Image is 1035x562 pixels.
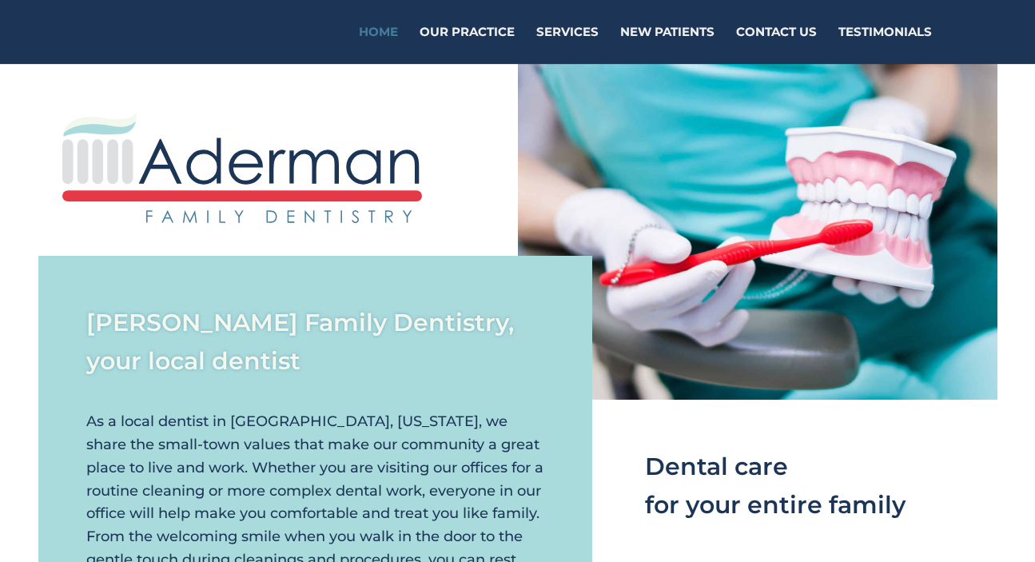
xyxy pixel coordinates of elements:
img: aderman-logo-full-color-on-transparent-vector [62,112,422,223]
a: Services [536,26,599,64]
a: Testimonials [838,26,932,64]
h2: Dental care for your entire family [645,448,997,532]
a: Our Practice [420,26,515,64]
a: New Patients [620,26,715,64]
a: Contact Us [736,26,817,64]
a: Home [359,26,398,64]
h2: [PERSON_NAME] Family Dentistry, your local dentist [86,304,545,389]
